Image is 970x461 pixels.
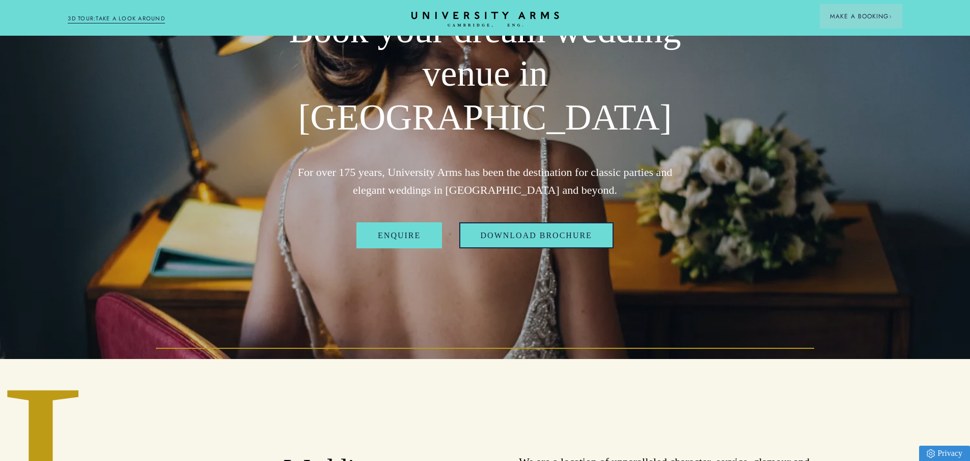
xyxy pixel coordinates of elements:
[68,14,165,23] a: 3D TOUR:TAKE A LOOK AROUND
[282,9,689,140] h1: Book your dream wedding venue in [GEOGRAPHIC_DATA]
[459,222,614,249] a: Download Brochure
[282,163,689,199] p: For over 175 years, University Arms has been the destination for classic parties and elegant wedd...
[919,446,970,461] a: Privacy
[830,12,892,21] span: Make a Booking
[356,222,442,249] a: Enquire
[889,15,892,18] img: Arrow icon
[820,4,902,29] button: Make a BookingArrow icon
[411,12,559,28] a: Home
[927,449,935,458] img: Privacy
